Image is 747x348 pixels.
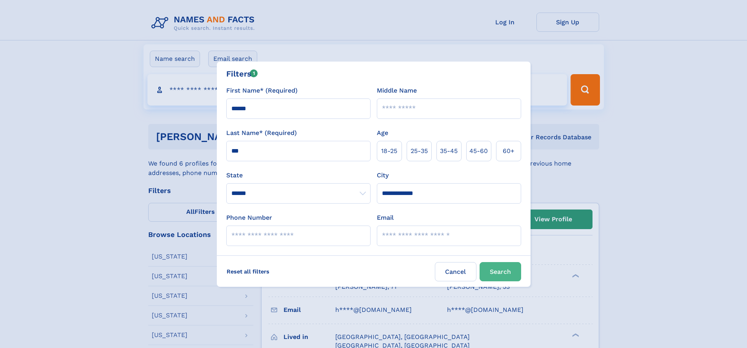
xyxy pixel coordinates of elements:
label: State [226,171,371,180]
span: 35‑45 [440,146,458,156]
span: 45‑60 [469,146,488,156]
label: First Name* (Required) [226,86,298,95]
span: 25‑35 [411,146,428,156]
label: Last Name* (Required) [226,128,297,138]
button: Search [480,262,521,281]
span: 18‑25 [381,146,397,156]
label: Phone Number [226,213,272,222]
label: City [377,171,389,180]
label: Cancel [435,262,476,281]
span: 60+ [503,146,514,156]
label: Email [377,213,394,222]
label: Reset all filters [222,262,274,281]
label: Middle Name [377,86,417,95]
label: Age [377,128,388,138]
div: Filters [226,68,258,80]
